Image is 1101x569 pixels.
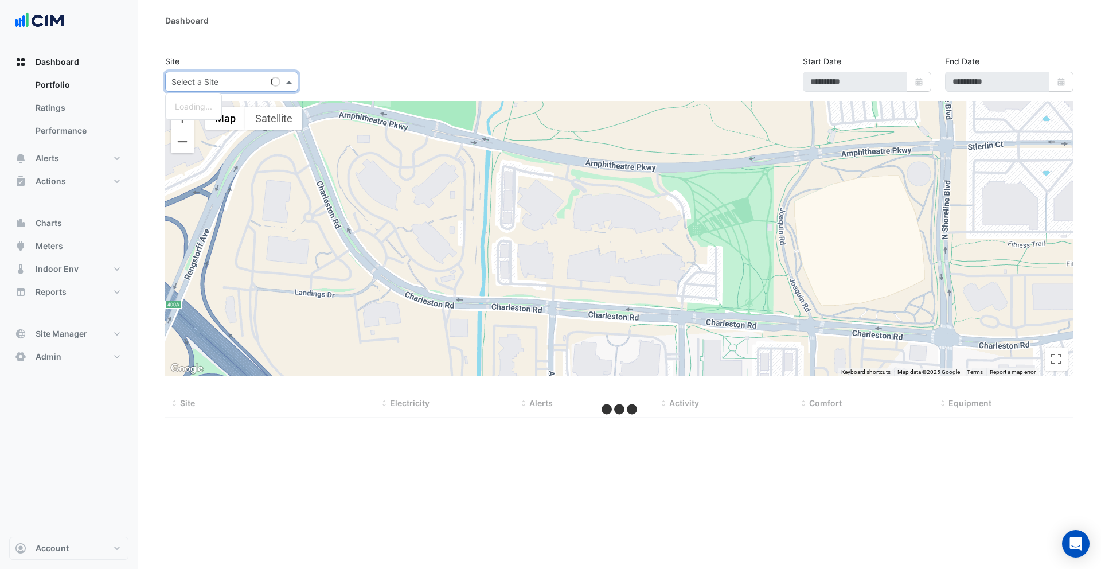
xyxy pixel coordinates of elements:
span: Charts [36,217,62,229]
button: Show satellite imagery [245,107,302,130]
label: Site [165,55,179,67]
span: Map data ©2025 Google [897,369,960,375]
label: Start Date [803,55,841,67]
a: Report a map error [990,369,1036,375]
span: Site Manager [36,328,87,340]
span: Alerts [36,153,59,164]
ng-dropdown-panel: Options list [165,93,222,120]
button: Zoom out [171,130,194,153]
app-icon: Actions [15,176,26,187]
span: Alerts [529,398,553,408]
app-icon: Admin [15,351,26,363]
span: Reports [36,286,67,298]
span: Actions [36,176,66,187]
a: Portfolio [26,73,128,96]
div: Loading... [166,98,221,115]
span: Site [180,398,195,408]
button: Meters [9,235,128,258]
img: Company Logo [14,9,65,32]
button: Indoor Env [9,258,128,280]
button: Show street map [205,107,245,130]
app-icon: Reports [15,286,26,298]
button: Actions [9,170,128,193]
div: Dashboard [9,73,128,147]
span: Electricity [390,398,430,408]
button: Charts [9,212,128,235]
button: Admin [9,345,128,368]
span: Meters [36,240,63,252]
a: Terms [967,369,983,375]
button: Site Manager [9,322,128,345]
a: Open this area in Google Maps (opens a new window) [168,361,206,376]
div: Dashboard [165,14,209,26]
button: Account [9,537,128,560]
app-icon: Charts [15,217,26,229]
img: Google [168,361,206,376]
button: Keyboard shortcuts [841,368,891,376]
span: Dashboard [36,56,79,68]
button: Dashboard [9,50,128,73]
label: End Date [945,55,979,67]
app-icon: Meters [15,240,26,252]
app-icon: Indoor Env [15,263,26,275]
span: Equipment [948,398,991,408]
a: Ratings [26,96,128,119]
span: Activity [669,398,699,408]
button: Toggle fullscreen view [1045,348,1068,371]
button: Reports [9,280,128,303]
span: Account [36,543,69,554]
button: Alerts [9,147,128,170]
app-icon: Alerts [15,153,26,164]
span: Comfort [809,398,842,408]
a: Performance [26,119,128,142]
span: Indoor Env [36,263,79,275]
app-icon: Dashboard [15,56,26,68]
app-icon: Site Manager [15,328,26,340]
span: Admin [36,351,61,363]
div: Open Intercom Messenger [1062,530,1090,558]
